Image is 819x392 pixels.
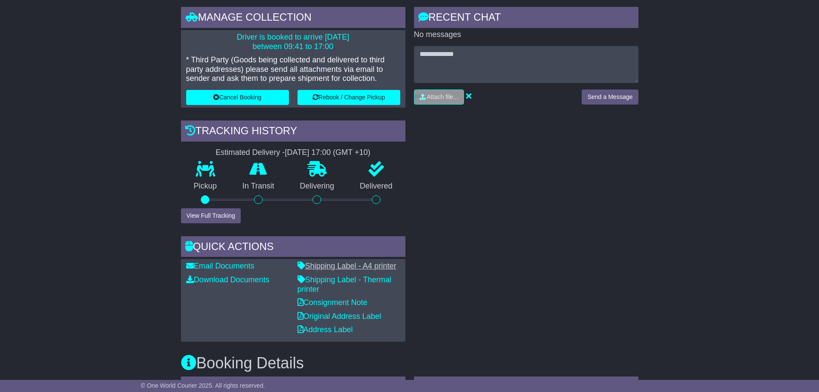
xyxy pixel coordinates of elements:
p: Delivering [287,182,347,191]
h3: Booking Details [181,355,638,372]
div: Quick Actions [181,236,405,259]
a: Consignment Note [298,298,368,307]
p: Driver is booked to arrive [DATE] between 09:41 to 17:00 [186,33,400,51]
span: © One World Courier 2025. All rights reserved. [141,382,265,389]
a: Shipping Label - Thermal printer [298,275,392,293]
p: Pickup [181,182,230,191]
div: Manage collection [181,7,405,30]
a: Address Label [298,325,353,334]
a: Shipping Label - A4 printer [298,262,396,270]
button: Cancel Booking [186,90,289,105]
p: No messages [414,30,638,40]
div: RECENT CHAT [414,7,638,30]
div: Tracking history [181,120,405,144]
p: Delivered [347,182,405,191]
button: View Full Tracking [181,208,241,223]
div: Estimated Delivery - [181,148,405,157]
a: Original Address Label [298,312,381,321]
p: * Third Party (Goods being collected and delivered to third party addresses) please send all atta... [186,56,400,83]
button: Rebook / Change Pickup [298,90,400,105]
button: Send a Message [582,90,638,105]
a: Email Documents [186,262,255,270]
div: [DATE] 17:00 (GMT +10) [285,148,371,157]
a: Download Documents [186,275,270,284]
p: In Transit [230,182,287,191]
